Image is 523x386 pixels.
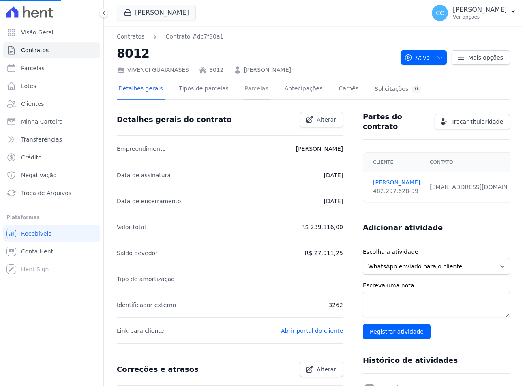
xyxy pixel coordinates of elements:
a: Contrato #dc7f30a1 [165,32,223,41]
div: Solicitações [375,85,421,93]
a: Parcelas [243,79,270,100]
span: Transferências [21,135,62,144]
a: Crédito [3,149,100,165]
a: [PERSON_NAME] [373,178,420,187]
span: Negativação [21,171,57,179]
h3: Detalhes gerais do contrato [117,115,231,124]
p: [PERSON_NAME] [453,6,507,14]
a: Antecipações [283,79,324,100]
a: Lotes [3,78,100,94]
span: Clientes [21,100,44,108]
p: R$ 27.911,25 [305,248,343,258]
div: 0 [412,85,421,93]
a: Alterar [300,362,343,377]
button: [PERSON_NAME] [117,5,196,20]
p: 3262 [328,300,343,310]
label: Escreva uma nota [363,281,510,290]
div: 482.297.628-99 [373,187,420,195]
p: Empreendimento [117,144,166,154]
p: Data de encerramento [117,196,181,206]
p: Link para cliente [117,326,164,336]
a: Parcelas [3,60,100,76]
span: Parcelas [21,64,45,72]
span: Mais opções [468,54,503,62]
th: Cliente [363,153,425,172]
p: Identificador externo [117,300,176,310]
p: [PERSON_NAME] [296,144,343,154]
h3: Correções e atrasos [117,365,199,374]
p: R$ 239.116,00 [301,222,343,232]
a: Tipos de parcelas [178,79,230,100]
a: Contratos [3,42,100,58]
p: Valor total [117,222,146,232]
span: Visão Geral [21,28,54,36]
button: Ativo [401,50,447,65]
h3: Adicionar atividade [363,223,443,233]
h3: Histórico de atividades [363,356,458,365]
a: Contratos [117,32,144,41]
a: Negativação [3,167,100,183]
a: Conta Hent [3,243,100,259]
span: Troca de Arquivos [21,189,71,197]
span: Minha Carteira [21,118,63,126]
input: Registrar atividade [363,324,431,339]
span: Trocar titularidade [451,118,503,126]
h2: 8012 [117,44,394,62]
a: Alterar [300,112,343,127]
p: Tipo de amortização [117,274,175,284]
a: Troca de Arquivos [3,185,100,201]
div: VIVENCI GUAIANASES [117,66,189,74]
h3: Partes do contrato [363,112,428,131]
span: Recebíveis [21,229,51,238]
span: Alterar [317,365,336,373]
nav: Breadcrumb [117,32,394,41]
a: Visão Geral [3,24,100,41]
a: Mais opções [452,50,510,65]
a: 8012 [209,66,224,74]
a: Trocar titularidade [435,114,510,129]
a: [PERSON_NAME] [244,66,291,74]
a: Recebíveis [3,225,100,242]
button: CC [PERSON_NAME] Ver opções [425,2,523,24]
span: Lotes [21,82,36,90]
a: Solicitações0 [373,79,423,100]
p: Ver opções [453,14,507,20]
p: Saldo devedor [117,248,158,258]
a: Transferências [3,131,100,148]
a: Clientes [3,96,100,112]
a: Minha Carteira [3,114,100,130]
span: CC [436,10,444,16]
span: Conta Hent [21,247,53,255]
span: Contratos [21,46,49,54]
span: Alterar [317,116,336,124]
a: Abrir portal do cliente [281,328,343,334]
p: [DATE] [324,196,343,206]
a: Detalhes gerais [117,79,165,100]
a: Carnês [337,79,360,100]
p: Data de assinatura [117,170,171,180]
label: Escolha a atividade [363,248,510,256]
span: Ativo [404,50,430,65]
nav: Breadcrumb [117,32,223,41]
span: Crédito [21,153,42,161]
div: Plataformas [6,212,97,222]
p: [DATE] [324,170,343,180]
